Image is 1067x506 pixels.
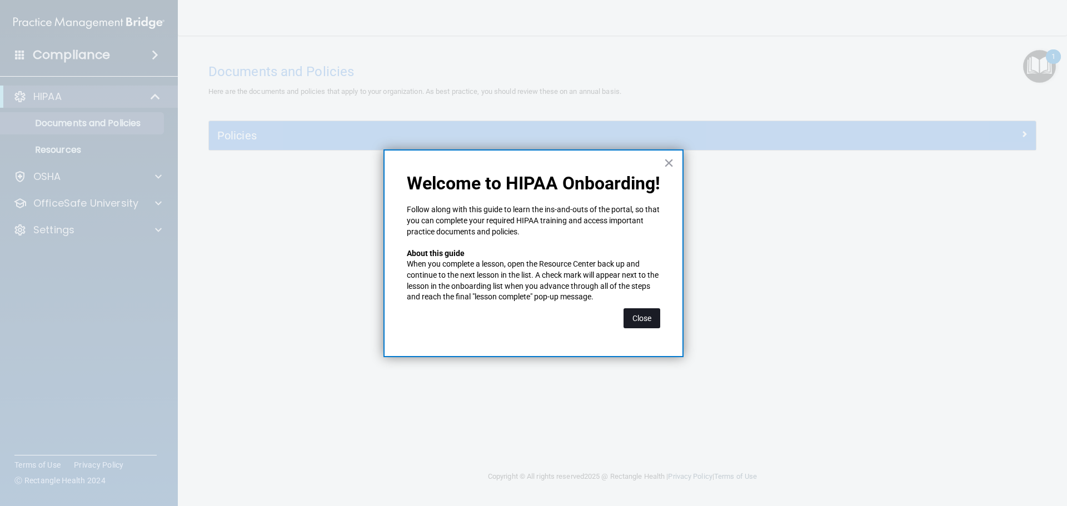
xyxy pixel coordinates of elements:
strong: About this guide [407,249,465,258]
p: Follow along with this guide to learn the ins-and-outs of the portal, so that you can complete yo... [407,204,660,237]
button: Close [664,154,674,172]
button: Close [624,308,660,328]
p: Welcome to HIPAA Onboarding! [407,173,660,194]
iframe: Drift Widget Chat Controller [1011,429,1054,472]
p: When you complete a lesson, open the Resource Center back up and continue to the next lesson in t... [407,259,660,302]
